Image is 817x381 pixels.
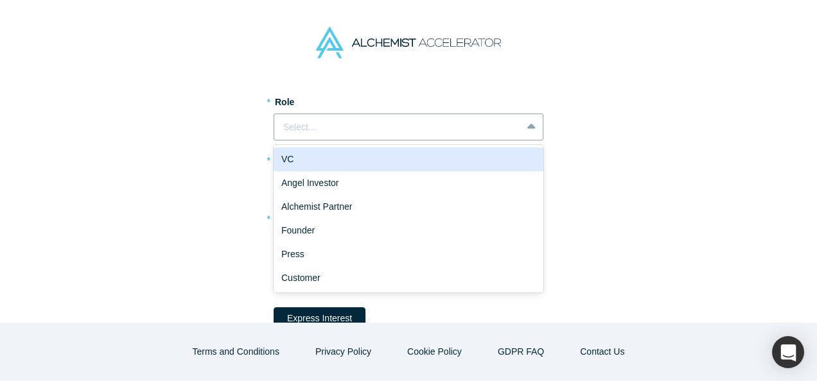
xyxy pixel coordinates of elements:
div: Angel Investor [274,171,543,195]
a: GDPR FAQ [484,341,558,363]
label: Role [274,91,543,109]
div: Alchemist Partner [274,195,543,219]
div: Select... [283,121,513,134]
button: Contact Us [567,341,638,363]
div: VC [274,148,543,171]
div: Customer [274,266,543,290]
div: Press [274,242,543,266]
img: Alchemist Accelerator Logo [316,27,501,58]
div: Founder [274,219,543,242]
button: Terms and Conditions [179,341,293,363]
button: Cookie Policy [394,341,475,363]
button: Express Interest [274,307,365,330]
button: Privacy Policy [302,341,385,363]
